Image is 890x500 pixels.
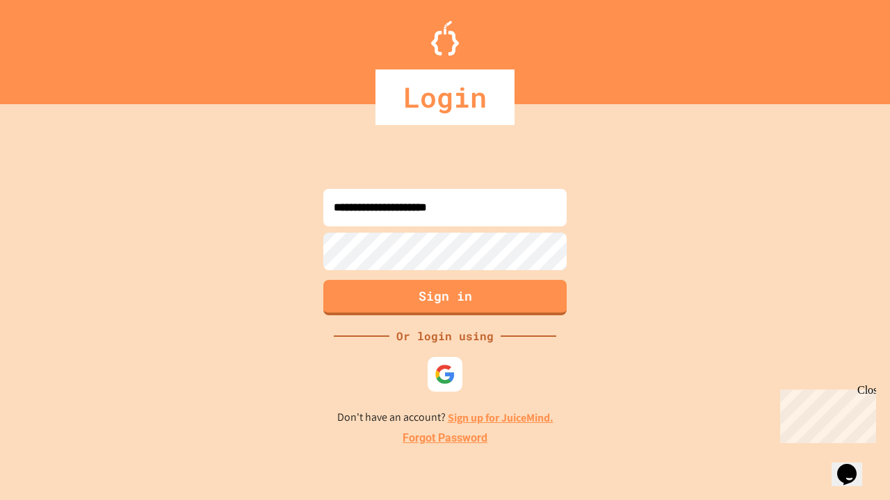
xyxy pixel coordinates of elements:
a: Forgot Password [403,430,487,447]
div: Chat with us now!Close [6,6,96,88]
button: Sign in [323,280,567,315]
img: google-icon.svg [435,364,455,385]
img: Logo.svg [431,21,459,56]
iframe: chat widget [775,384,876,443]
div: Login [375,69,515,125]
p: Don't have an account? [337,409,553,426]
div: Or login using [389,328,501,344]
iframe: chat widget [832,444,876,486]
a: Sign up for JuiceMind. [448,410,553,425]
